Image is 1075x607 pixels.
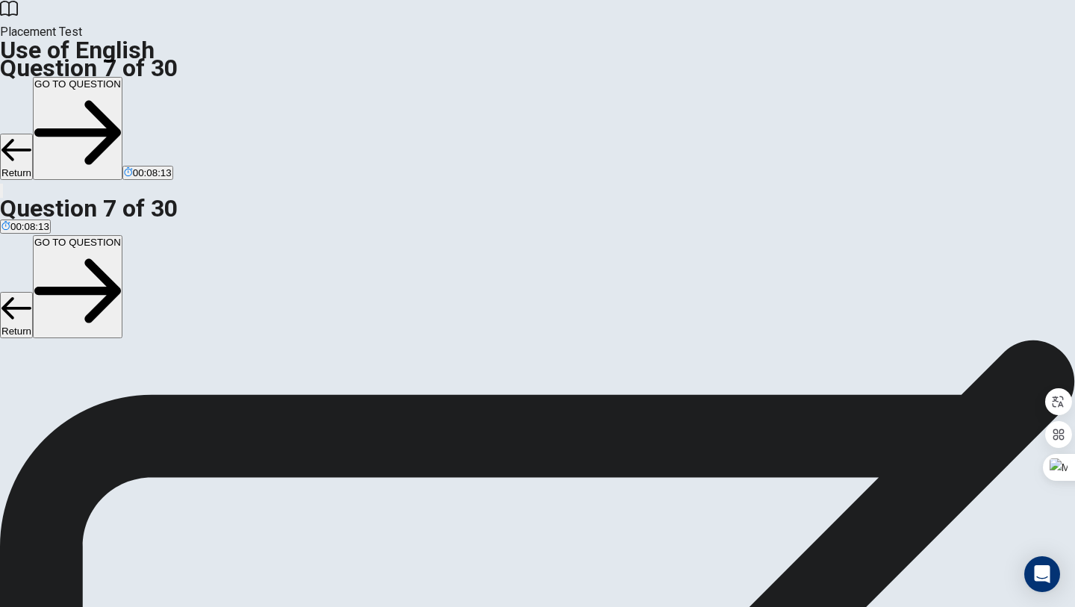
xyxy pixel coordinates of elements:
button: GO TO QUESTION [33,235,122,338]
span: 00:08:13 [133,167,172,178]
button: 00:08:13 [122,166,173,180]
span: 00:08:13 [10,221,49,232]
button: GO TO QUESTION [33,77,122,180]
div: Open Intercom Messenger [1024,556,1060,592]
